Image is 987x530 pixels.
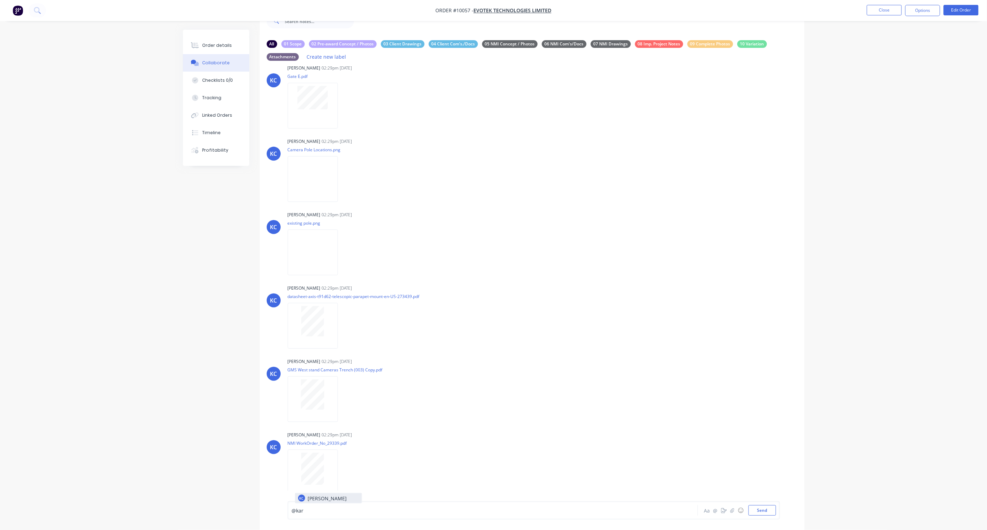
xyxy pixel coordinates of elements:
[288,212,321,218] div: [PERSON_NAME]
[288,147,345,153] p: Camera Pole Locations.png
[436,7,474,14] span: Order #10057 -
[322,65,352,71] div: 02:29pm [DATE]
[288,432,321,438] div: [PERSON_NAME]
[687,40,733,48] div: 09 Complete Photos
[183,72,249,89] button: Checklists 0/0
[712,506,720,515] button: @
[202,95,221,101] div: Tracking
[202,130,221,136] div: Timeline
[322,212,352,218] div: 02:29pm [DATE]
[309,40,377,48] div: 02 Pre-award Concept / Photos
[288,367,383,373] p: GMS West stand Cameras Trench (003) Copy.pdf
[542,40,587,48] div: 06 NMI Com's/Docs
[322,138,352,145] div: 02:29pm [DATE]
[288,293,420,299] p: datasheet-axis-t91d62-telescopic-parapet-mount-en-US-273439.pdf
[285,14,354,28] input: Search notes...
[381,40,425,48] div: 03 Client Drawings
[737,506,745,515] button: ☺
[944,5,979,15] button: Edit Order
[270,223,277,231] div: KC
[737,40,767,48] div: 10 Variation
[703,506,712,515] button: Aa
[183,141,249,159] button: Profitability
[183,89,249,107] button: Tracking
[270,443,277,451] div: KC
[13,5,23,16] img: Factory
[288,65,321,71] div: [PERSON_NAME]
[482,40,538,48] div: 05 NMI Concept / Photos
[270,370,277,378] div: KC
[288,220,345,226] p: existing pole.png
[288,358,321,365] div: [PERSON_NAME]
[183,54,249,72] button: Collaborate
[288,138,321,145] div: [PERSON_NAME]
[202,42,232,49] div: Order details
[183,124,249,141] button: Timeline
[183,37,249,54] button: Order details
[202,147,228,153] div: Profitability
[202,77,233,84] div: Checklists 0/0
[288,285,321,291] div: [PERSON_NAME]
[429,40,478,48] div: 04 Client Com's./Docs
[308,495,347,502] p: [PERSON_NAME]
[867,5,902,15] button: Close
[322,432,352,438] div: 02:29pm [DATE]
[322,358,352,365] div: 02:29pm [DATE]
[474,7,552,14] a: Evotek Technologies Limited
[303,52,350,61] button: Create new label
[202,60,230,66] div: Collaborate
[270,150,277,158] div: KC
[281,40,305,48] div: 01 Scope
[300,496,304,501] div: KC
[267,40,277,48] div: All
[270,296,277,305] div: KC
[635,40,683,48] div: 08 Imp. Project Notes
[267,53,299,61] div: Attachments
[322,285,352,291] div: 02:29pm [DATE]
[202,112,232,118] div: Linked Orders
[288,440,347,446] p: NMI WorkOrder_No_29339.pdf
[749,505,776,516] button: Send
[292,507,304,514] span: @kar
[288,73,345,79] p: Gate E.pdf
[905,5,940,16] button: Options
[183,107,249,124] button: Linked Orders
[591,40,631,48] div: 07 NMI Drawings
[270,76,277,85] div: KC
